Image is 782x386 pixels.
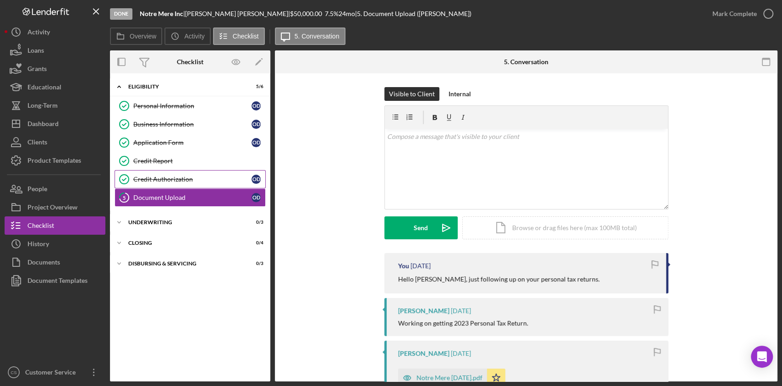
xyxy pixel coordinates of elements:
[27,180,47,200] div: People
[5,363,105,381] button: CSCustomer Service
[123,194,126,200] tspan: 5
[398,307,449,314] div: [PERSON_NAME]
[177,58,203,66] div: Checklist
[5,96,105,115] button: Long-Term
[140,10,185,17] div: |
[115,133,266,152] a: Application FormOD
[27,23,50,44] div: Activity
[110,8,132,20] div: Done
[384,216,458,239] button: Send
[247,84,263,89] div: 5 / 6
[252,120,261,129] div: O D
[164,28,210,45] button: Activity
[252,193,261,202] div: O D
[5,180,105,198] button: People
[27,216,54,237] div: Checklist
[5,133,105,151] button: Clients
[185,10,290,17] div: [PERSON_NAME] [PERSON_NAME] |
[133,102,252,110] div: Personal Information
[27,133,47,154] div: Clients
[5,151,105,170] button: Product Templates
[712,5,757,23] div: Mark Complete
[27,235,49,255] div: History
[128,240,241,246] div: Closing
[27,198,77,219] div: Project Overview
[5,78,105,96] button: Educational
[27,253,60,274] div: Documents
[115,152,266,170] a: Credit Report
[5,271,105,290] button: Document Templates
[5,216,105,235] a: Checklist
[252,101,261,110] div: O D
[130,33,156,40] label: Overview
[5,235,105,253] button: History
[410,262,431,270] time: 2025-08-19 22:57
[355,10,471,17] div: | 5. Document Upload ([PERSON_NAME])
[451,307,471,314] time: 2025-08-12 20:34
[5,253,105,271] button: Documents
[5,41,105,60] button: Loans
[133,157,265,165] div: Credit Report
[451,350,471,357] time: 2025-08-12 20:33
[213,28,265,45] button: Checklist
[384,87,439,101] button: Visible to Client
[27,96,58,117] div: Long-Term
[27,60,47,80] div: Grants
[133,194,252,201] div: Document Upload
[504,58,548,66] div: 5. Conversation
[416,374,482,381] div: Notre Mere [DATE].pdf
[444,87,476,101] button: Internal
[5,23,105,41] button: Activity
[115,115,266,133] a: Business InformationOD
[414,216,428,239] div: Send
[133,139,252,146] div: Application Form
[128,84,241,89] div: Eligibility
[27,41,44,62] div: Loans
[115,97,266,115] a: Personal InformationOD
[5,115,105,133] button: Dashboard
[252,138,261,147] div: O D
[27,78,61,99] div: Educational
[247,240,263,246] div: 0 / 4
[27,271,87,292] div: Document Templates
[133,176,252,183] div: Credit Authorization
[751,346,773,368] div: Open Intercom Messenger
[140,10,183,17] b: Notre Mere Inc
[247,261,263,266] div: 0 / 3
[184,33,204,40] label: Activity
[275,28,345,45] button: 5. Conversation
[339,10,355,17] div: 24 mo
[398,350,449,357] div: [PERSON_NAME]
[128,261,241,266] div: Disbursing & Servicing
[23,363,82,384] div: Customer Service
[448,87,471,101] div: Internal
[233,33,259,40] label: Checklist
[290,10,325,17] div: $50,000.00
[247,220,263,225] div: 0 / 3
[110,28,162,45] button: Overview
[5,198,105,216] button: Project Overview
[398,262,409,270] div: You
[398,274,600,284] p: Hello [PERSON_NAME], just following up on your personal tax returns.
[11,370,16,375] text: CS
[128,220,241,225] div: Underwriting
[252,175,261,184] div: O D
[115,188,266,207] a: 5Document UploadOD
[27,151,81,172] div: Product Templates
[398,320,528,327] div: Working on getting 2023 Personal Tax Return.
[703,5,777,23] button: Mark Complete
[389,87,435,101] div: Visible to Client
[5,60,105,78] button: Grants
[115,170,266,188] a: Credit AuthorizationOD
